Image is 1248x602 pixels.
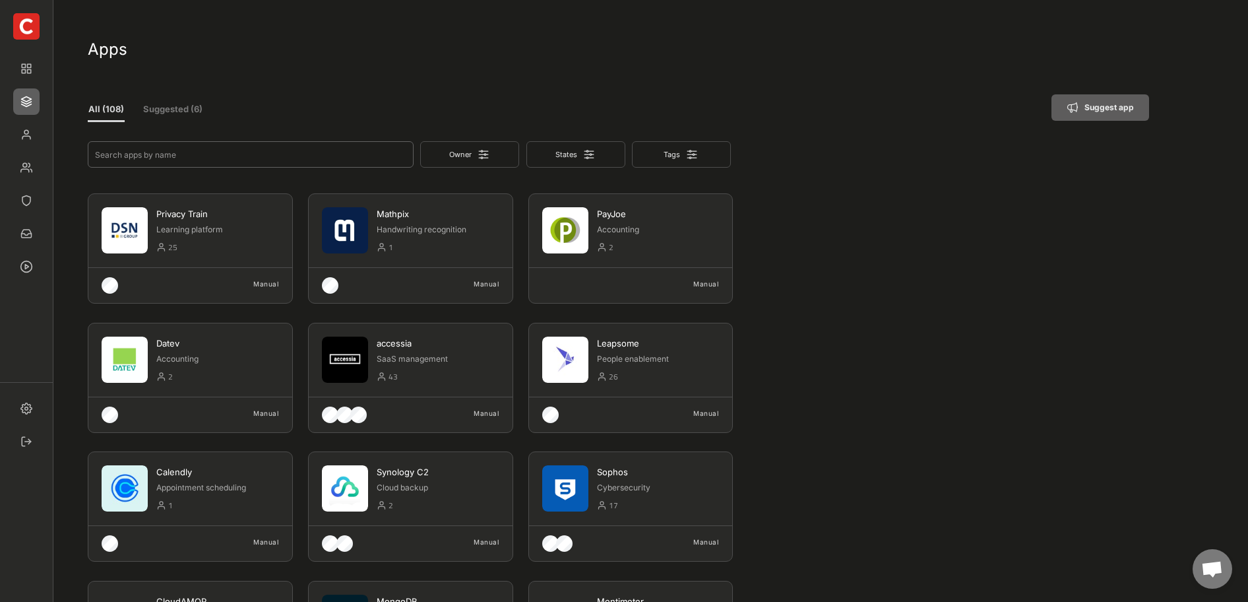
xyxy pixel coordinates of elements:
button: States [526,141,625,168]
div: Manual [445,407,499,420]
div: Workflows [13,253,40,280]
div: accessia [377,337,499,349]
button: Owner [420,141,519,168]
div: 2 [609,240,719,255]
div: 2 [168,370,279,385]
div: Sophos [597,466,719,478]
div: 17 [609,498,719,514]
div: Members [13,121,40,148]
div: Manual [225,277,279,290]
div: PayJoe [597,208,719,220]
div: Synology C2 [377,466,499,478]
div: Overview [13,55,40,82]
button: Suggest app [1051,94,1149,121]
div: Handwriting recognition [377,224,499,236]
div: Settings [13,395,40,422]
div: Apps [88,39,1150,59]
div: Manual [225,535,279,549]
div: Appointment scheduling [156,483,279,494]
a: Chat öffnen [1193,549,1232,589]
div: 26 [609,370,719,385]
div: People enablement [597,354,719,365]
div: Cybersecurity [597,483,719,494]
button: Suggested (6) [135,98,211,122]
div: 1 [168,498,279,514]
div: Manual [445,535,499,549]
div: Manual [225,407,279,420]
div: 2 [389,498,499,514]
div: Mathpix [377,208,499,220]
div: eCademy GmbH - Frank Stingl [13,13,40,40]
div: Manual [445,277,499,290]
div: Manual [665,535,718,549]
div: SaaS management [377,354,499,365]
button: All (108) [88,98,125,122]
div: Manual [665,407,718,420]
div: Accounting [597,224,719,236]
div: 43 [389,370,499,385]
div: Accounting [156,354,279,365]
div: 25 [168,240,279,255]
div: Compliance [13,187,40,214]
div: Privacy Train [156,208,279,220]
div: Apps [13,88,40,115]
div: 1 [389,240,499,255]
div: Requests [13,220,40,247]
div: Cloud backup [377,483,499,494]
div: Manual [665,277,718,290]
div: Calendly [156,466,279,478]
div: Teams/Circles [13,154,40,181]
div: Sign out [13,428,40,455]
input: Search apps by name [88,141,414,168]
button: Tags [632,141,731,168]
div: Learning platform [156,224,279,236]
div: Datev [156,337,279,349]
div: Leapsome [597,337,719,349]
